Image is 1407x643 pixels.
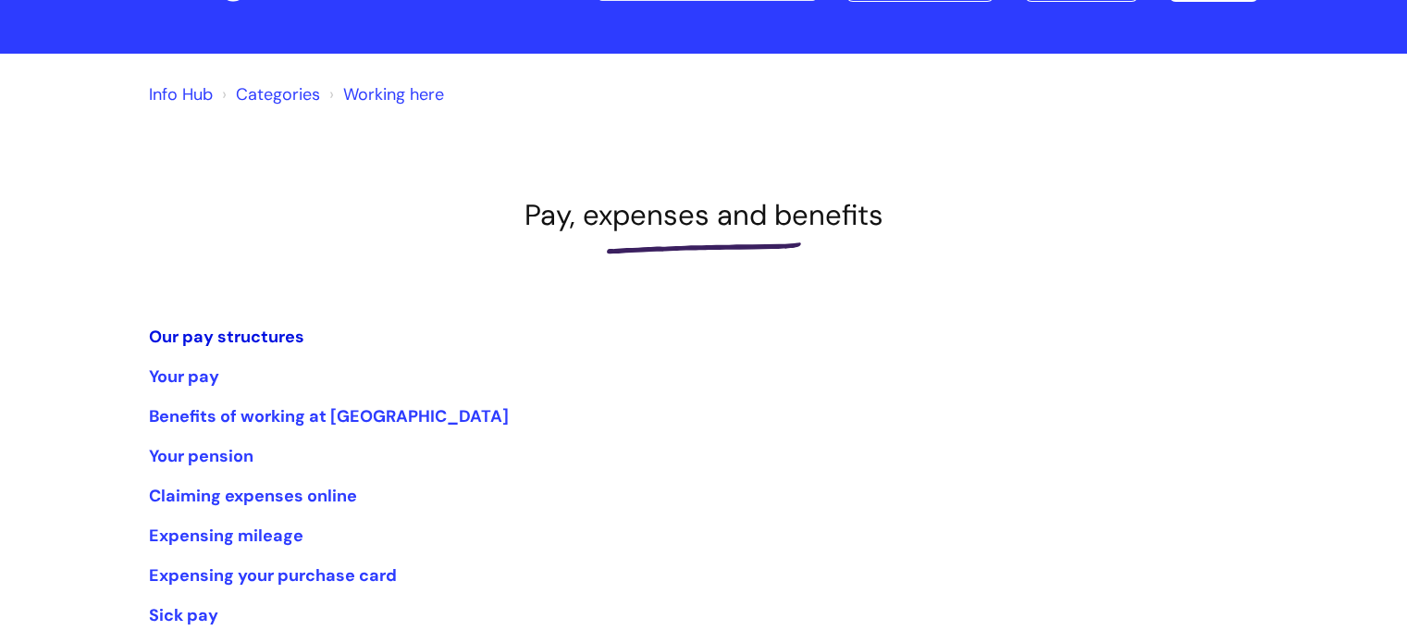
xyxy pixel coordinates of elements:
[236,83,320,105] a: Categories
[149,485,357,507] a: Claiming expenses online
[149,198,1259,232] h1: Pay, expenses and benefits
[149,525,303,547] a: Expensing mileage
[149,83,213,105] a: Info Hub
[217,80,320,109] li: Solution home
[343,83,444,105] a: Working here
[149,604,218,626] a: Sick pay
[149,445,253,467] a: Your pension
[149,326,304,348] a: Our pay structures
[149,405,509,427] a: Benefits of working at [GEOGRAPHIC_DATA]
[149,365,219,388] a: Your pay
[325,80,444,109] li: Working here
[149,564,397,587] a: Expensing your purchase card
